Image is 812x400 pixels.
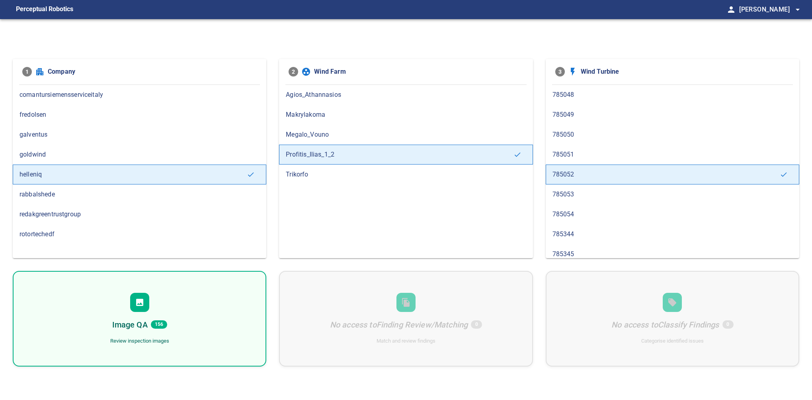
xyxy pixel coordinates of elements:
[286,110,526,120] span: Makrylakoma
[552,150,792,159] span: 785051
[546,125,799,145] div: 785050
[279,145,533,165] div: Profitis_Ilias_1_2
[546,244,799,264] div: 785345
[13,271,266,367] div: Image QA156Review inspection images
[20,90,260,100] span: comantursiemensserviceitaly
[20,190,260,199] span: rabbalshede
[112,318,148,331] h6: Image QA
[736,2,802,18] button: [PERSON_NAME]
[793,5,802,14] span: arrow_drop_down
[20,170,247,179] span: helleniq
[552,229,792,239] span: 785344
[279,85,533,105] div: Agios_Athannasios
[739,4,802,15] span: [PERSON_NAME]
[20,110,260,120] span: fredolsen
[552,110,792,120] span: 785049
[279,165,533,184] div: Trikorfo
[16,3,73,16] figcaption: Perceptual Robotics
[289,67,298,76] span: 2
[546,224,799,244] div: 785344
[13,125,266,145] div: galventus
[20,150,260,159] span: goldwind
[20,130,260,139] span: galventus
[20,210,260,219] span: redakgreentrustgroup
[13,85,266,105] div: comantursiemensserviceitaly
[546,85,799,105] div: 785048
[546,105,799,125] div: 785049
[20,229,260,239] span: rotortechedf
[13,145,266,165] div: goldwind
[279,105,533,125] div: Makrylakoma
[552,90,792,100] span: 785048
[13,165,266,184] div: helleniq
[546,145,799,165] div: 785051
[286,90,526,100] span: Agios_Athannasios
[110,337,169,345] div: Review inspection images
[151,320,167,329] span: 156
[726,5,736,14] span: person
[581,67,790,76] span: Wind Turbine
[555,67,565,76] span: 3
[22,67,32,76] span: 1
[279,125,533,145] div: Megalo_Vouno
[546,204,799,224] div: 785054
[552,249,792,259] span: 785345
[13,224,266,244] div: rotortechedf
[552,170,780,179] span: 785052
[314,67,523,76] span: Wind Farm
[286,170,526,179] span: Trikorfo
[546,184,799,204] div: 785053
[13,184,266,204] div: rabbalshede
[552,130,792,139] span: 785050
[552,210,792,219] span: 785054
[13,204,266,224] div: redakgreentrustgroup
[286,150,513,159] span: Profitis_Ilias_1_2
[48,67,257,76] span: Company
[286,130,526,139] span: Megalo_Vouno
[546,165,799,184] div: 785052
[13,105,266,125] div: fredolsen
[552,190,792,199] span: 785053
